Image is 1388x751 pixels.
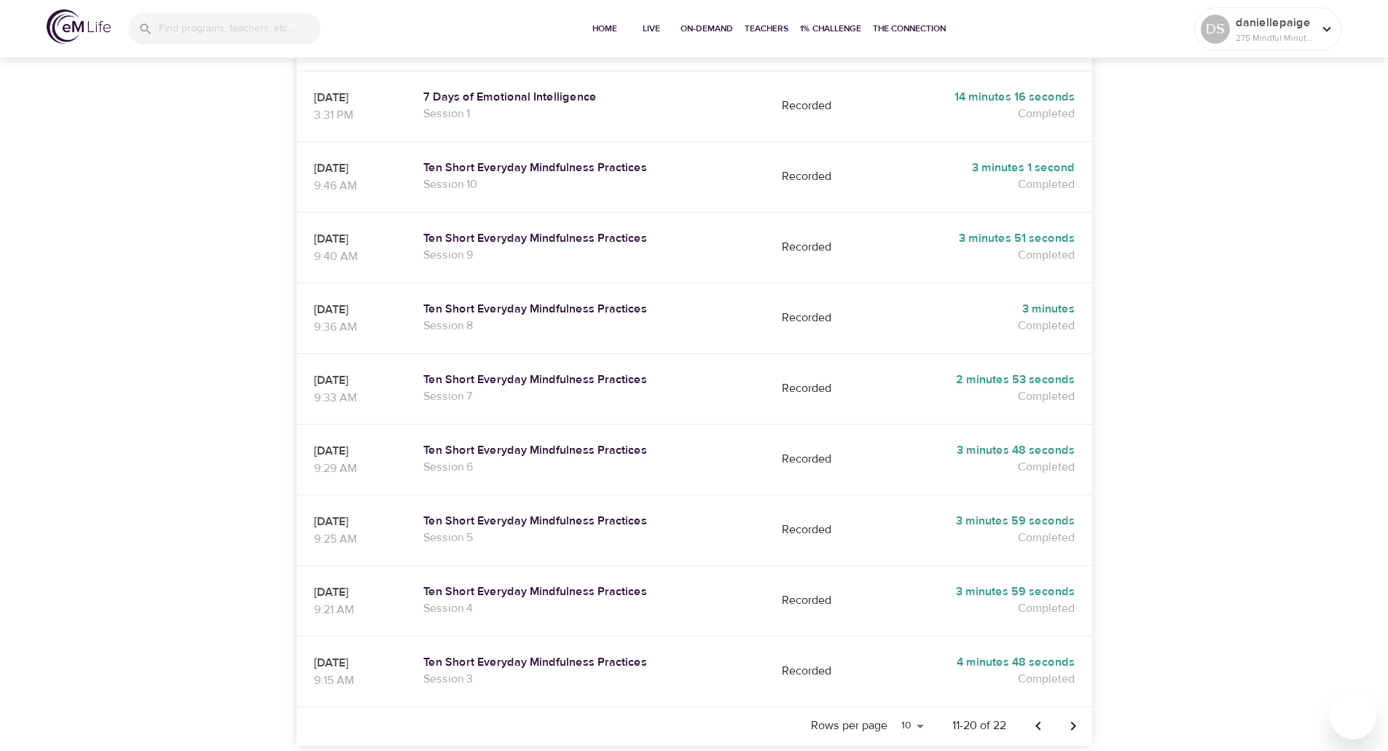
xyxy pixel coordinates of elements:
[811,717,887,734] p: Rows per page
[770,71,873,141] td: Recorded
[314,301,389,318] p: [DATE]
[314,530,389,548] p: 9:25 AM
[1056,709,1091,744] button: Next page
[314,513,389,530] p: [DATE]
[423,90,753,105] a: 7 Days of Emotional Intelligence
[890,317,1074,334] p: Completed
[314,654,389,672] p: [DATE]
[423,458,753,476] p: Session 6
[159,13,321,44] input: Find programs, teachers, etc...
[423,584,753,599] a: Ten Short Everyday Mindfulness Practices
[47,9,111,44] img: logo
[423,105,753,122] p: Session 1
[893,715,929,737] select: Rows per page
[634,21,669,36] span: Live
[314,672,389,689] p: 9:15 AM
[314,248,389,265] p: 9:40 AM
[770,495,873,565] td: Recorded
[890,302,1074,317] h5: 3 minutes
[890,443,1074,458] h5: 3 minutes 48 seconds
[890,372,1074,388] h5: 2 minutes 53 seconds
[1021,709,1056,744] button: Previous page
[423,655,753,670] a: Ten Short Everyday Mindfulness Practices
[1330,693,1376,739] iframe: Button to launch messaging window
[314,583,389,601] p: [DATE]
[890,584,1074,599] h5: 3 minutes 59 seconds
[314,318,389,336] p: 9:36 AM
[890,176,1074,193] p: Completed
[423,176,753,193] p: Session 10
[890,105,1074,122] p: Completed
[314,371,389,389] p: [DATE]
[890,231,1074,246] h5: 3 minutes 51 seconds
[423,514,753,529] a: Ten Short Everyday Mindfulness Practices
[423,670,753,688] p: Session 3
[314,230,389,248] p: [DATE]
[890,529,1074,546] p: Completed
[770,424,873,495] td: Recorded
[423,372,753,388] a: Ten Short Everyday Mindfulness Practices
[423,160,753,176] a: Ten Short Everyday Mindfulness Practices
[423,246,753,264] p: Session 9
[423,388,753,405] p: Session 7
[770,565,873,636] td: Recorded
[770,212,873,283] td: Recorded
[423,231,753,246] a: Ten Short Everyday Mindfulness Practices
[890,160,1074,176] h5: 3 minutes 1 second
[423,302,753,317] a: Ten Short Everyday Mindfulness Practices
[890,388,1074,405] p: Completed
[770,283,873,353] td: Recorded
[587,21,622,36] span: Home
[314,460,389,477] p: 9:29 AM
[745,21,788,36] span: Teachers
[770,636,873,707] td: Recorded
[890,655,1074,670] h5: 4 minutes 48 seconds
[314,106,389,124] p: 3:31 PM
[890,514,1074,529] h5: 3 minutes 59 seconds
[1236,14,1313,31] p: daniellepaige
[314,442,389,460] p: [DATE]
[890,90,1074,105] h5: 14 minutes 16 seconds
[314,177,389,194] p: 9:46 AM
[770,353,873,424] td: Recorded
[314,389,389,406] p: 9:33 AM
[873,21,946,36] span: The Connection
[423,443,753,458] a: Ten Short Everyday Mindfulness Practices
[314,601,389,618] p: 9:21 AM
[890,458,1074,476] p: Completed
[314,89,389,106] p: [DATE]
[423,529,753,546] p: Session 5
[770,141,873,212] td: Recorded
[890,599,1074,617] p: Completed
[890,670,1074,688] p: Completed
[423,599,753,617] p: Session 4
[1236,31,1313,44] p: 275 Mindful Minutes
[423,317,753,334] p: Session 8
[314,160,389,177] p: [DATE]
[952,717,1006,734] p: 11-20 of 22
[890,246,1074,264] p: Completed
[681,21,733,36] span: On-Demand
[1201,15,1230,44] div: DS
[800,21,861,36] span: 1% Challenge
